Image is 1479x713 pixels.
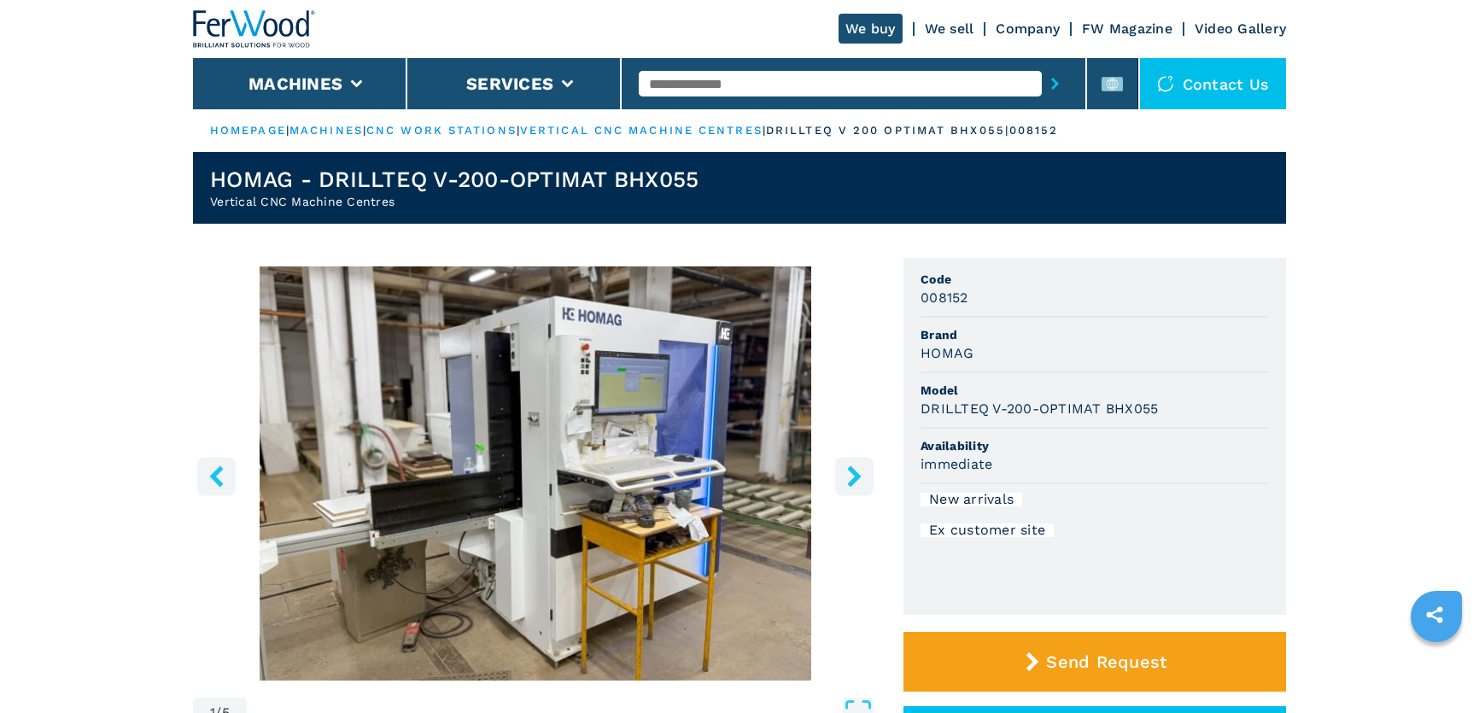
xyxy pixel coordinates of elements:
p: 008152 [1009,123,1059,138]
button: submit-button [1042,64,1068,103]
p: drillteq v 200 optimat bhx055 | [766,123,1009,138]
span: Send Request [1046,652,1166,672]
span: | [363,124,366,137]
a: FW Magazine [1082,20,1172,37]
a: HOMEPAGE [210,124,286,137]
h3: immediate [921,454,992,474]
a: sharethis [1413,593,1456,636]
h3: HOMAG [921,343,973,363]
img: Vertical CNC Machine Centres HOMAG DRILLTEQ V-200-OPTIMAT BHX055 [193,266,878,681]
a: We buy [839,14,903,44]
a: cnc work stations [366,124,517,137]
button: Services [466,73,553,94]
h3: 008152 [921,288,968,307]
h3: DRILLTEQ V-200-OPTIMAT BHX055 [921,399,1158,418]
img: Contact us [1157,75,1174,92]
button: Machines [248,73,342,94]
button: left-button [197,457,236,495]
h1: HOMAG - DRILLTEQ V-200-OPTIMAT BHX055 [210,166,699,193]
button: Send Request [903,632,1286,692]
span: | [763,124,766,137]
h2: Vertical CNC Machine Centres [210,193,699,210]
span: Availability [921,437,1269,454]
div: Ex customer site [921,523,1054,537]
button: right-button [835,457,874,495]
span: Brand [921,326,1269,343]
a: We sell [925,20,974,37]
a: machines [289,124,363,137]
span: | [286,124,289,137]
a: vertical cnc machine centres [520,124,763,137]
div: Go to Slide 1 [193,266,878,681]
a: Video Gallery [1195,20,1286,37]
span: Code [921,271,1269,288]
img: Ferwood [193,10,316,48]
span: | [517,124,520,137]
div: New arrivals [921,493,1022,506]
div: Contact us [1140,58,1287,109]
span: Model [921,382,1269,399]
a: Company [996,20,1060,37]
